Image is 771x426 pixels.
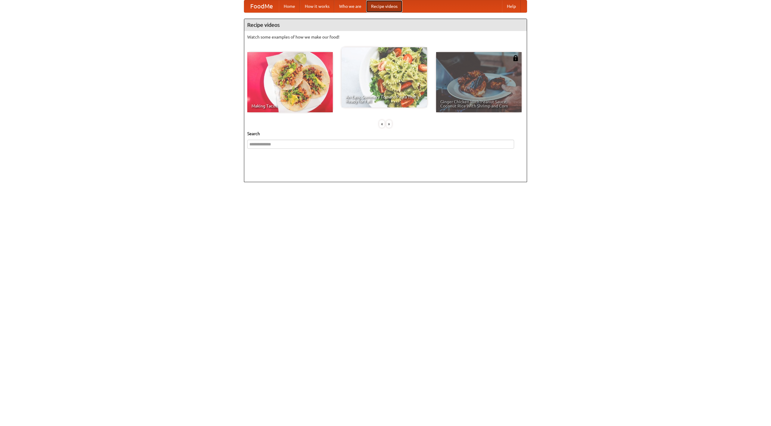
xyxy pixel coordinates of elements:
div: » [386,120,392,128]
h5: Search [247,131,524,137]
a: FoodMe [244,0,279,12]
div: « [379,120,385,128]
a: Recipe videos [366,0,402,12]
a: Home [279,0,300,12]
h4: Recipe videos [244,19,527,31]
p: Watch some examples of how we make our food! [247,34,524,40]
a: How it works [300,0,334,12]
span: An Easy, Summery Tomato Pasta That's Ready for Fall [346,95,423,103]
span: Making Tacos [251,104,329,108]
a: An Easy, Summery Tomato Pasta That's Ready for Fall [342,47,427,107]
a: Making Tacos [247,52,333,112]
img: 483408.png [513,55,519,61]
a: Who we are [334,0,366,12]
a: Help [502,0,521,12]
